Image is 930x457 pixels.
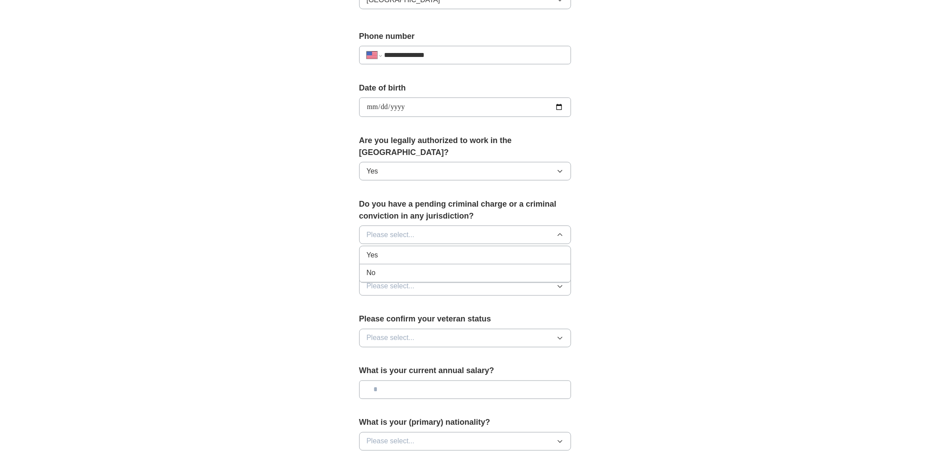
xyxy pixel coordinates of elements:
label: Are you legally authorized to work in the [GEOGRAPHIC_DATA]? [359,135,571,159]
button: Please select... [359,226,571,244]
label: Phone number [359,30,571,42]
span: No [367,268,376,279]
button: Yes [359,162,571,181]
label: Date of birth [359,82,571,94]
span: Please select... [367,281,415,292]
button: Please select... [359,277,571,296]
span: Yes [367,250,378,261]
span: Please select... [367,230,415,240]
button: Please select... [359,432,571,451]
span: Please select... [367,436,415,447]
label: What is your (primary) nationality? [359,417,571,429]
span: Please select... [367,333,415,344]
label: Please confirm your veteran status [359,313,571,325]
span: Yes [367,166,378,177]
label: What is your current annual salary? [359,365,571,377]
button: Please select... [359,329,571,347]
label: Do you have a pending criminal charge or a criminal conviction in any jurisdiction? [359,198,571,222]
